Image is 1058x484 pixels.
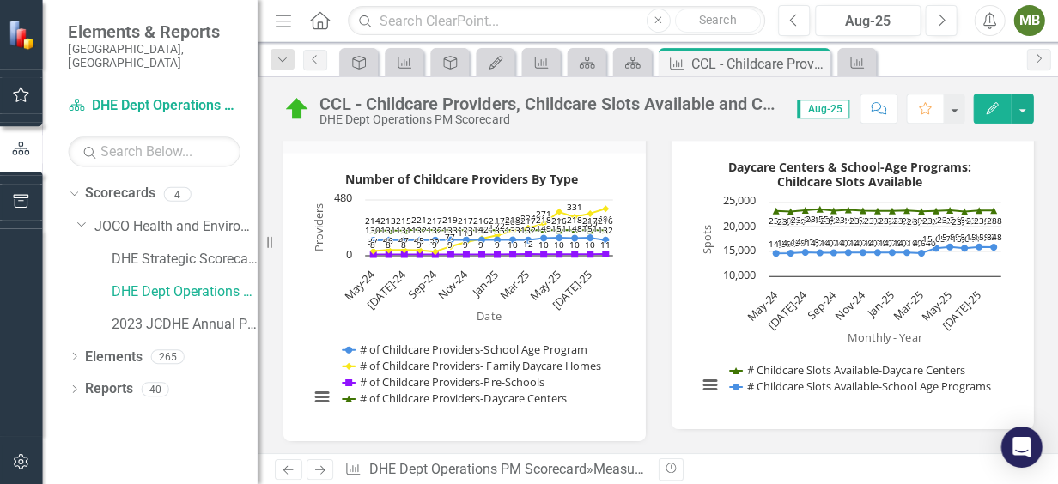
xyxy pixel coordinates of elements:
text: 23,212 [921,214,949,226]
h3: Number of Childcare Providers By Type [296,125,632,141]
text: 131 [396,223,411,235]
text: 14,760 [848,236,877,248]
text: 9 [417,238,422,250]
text: 11 [599,238,610,250]
path: Aug-25, 11. # of Childcare Providers-Pre-Schools. [602,250,609,257]
path: Sep-24, 14,740. # Childcare Slots Available-School Age Programs. [830,248,836,255]
text: May-24 [743,286,781,324]
text: 133 [442,223,458,235]
div: MB [1012,5,1043,36]
text: 217 [520,214,535,226]
path: Feb-25, 23,280. # Childcare Slots Available-Daycare Centers. [903,206,909,213]
text: 25,000 [722,192,755,208]
text: May-24 [341,265,379,303]
path: Aug-24, 45. # of Childcare Providers- Family Daycare Homes. [417,246,423,253]
button: View chart menu, Number of Childcare Providers By Type [310,384,334,408]
text: [DATE]-25 [549,266,594,312]
text: 15,000 [722,241,755,257]
text: [DATE]-25 [937,287,982,332]
div: 265 [151,348,185,363]
path: Jun-25, 23,101. # Childcare Slots Available-Daycare Centers. [960,207,967,214]
text: Daycare Centers & School-Age Programs: Childcare Slots Available [727,159,970,190]
path: Aug-24, 14,740. # Childcare Slots Available-School Age Programs. [816,248,823,255]
text: 217 [458,214,473,226]
text: 216 [473,214,489,226]
text: May-25 [916,287,953,324]
small: [GEOGRAPHIC_DATA], [GEOGRAPHIC_DATA] [69,42,240,70]
path: Nov-24, 23,250. # Childcare Slots Available-Daycare Centers. [859,207,866,214]
text: 148 [566,221,581,233]
path: Mar-25, 23,120. # Childcare Slots Available-Daycare Centers. [917,207,924,214]
text: 221 [411,213,427,225]
text: 14,740 [819,236,848,248]
path: Dec-24, 133. # of Childcare Providers-School Age Program. [478,236,485,243]
div: Daycare Centers & School-Age Programs: Childcare Slots Available. Highcharts interactive chart. [688,154,1015,411]
button: Search [674,9,760,33]
path: Jul-24, 23,351. # Childcare Slots Available-Daycare Centers. [801,206,808,213]
text: 331 [566,200,581,212]
text: 14,760 [834,236,862,248]
text: 8 [401,238,406,250]
path: Jul-24, 47. # of Childcare Providers- Family Daycare Homes. [401,245,408,252]
div: 40 [142,381,169,396]
path: May-25, 151. # of Childcare Providers-School Age Program. [556,233,562,240]
text: Mar-25 [496,266,532,302]
path: Aug-24, 9. # of Childcare Providers-Pre-Schools. [417,251,423,257]
span: Search [698,13,735,27]
a: 2023 JCDHE Annual Plan Scorecard [112,314,258,334]
text: 14,628 [776,236,805,248]
div: CCL - Childcare Providers, Childcare Slots Available and Children Enrolled [690,53,825,75]
text: 14,598 [768,237,796,249]
path: Aug-25, 15,848. # Childcare Slots Available-School Age Programs. [989,243,996,250]
text: 234 [520,211,535,223]
path: Apr-25, 10. # of Childcare Providers-Pre-Schools. [540,250,547,257]
img: ClearPoint Strategy [9,20,39,50]
path: Aug-24, 23,554. # Childcare Slots Available-Daycare Centers. [816,205,823,212]
a: Elements [85,347,143,366]
text: 9 [463,238,468,250]
text: 133 [504,223,520,235]
a: DHE Dept Operations PM Scorecard [369,460,586,476]
text: Spots [698,224,714,253]
path: Nov-24, 9. # of Childcare Providers-Pre-Schools. [463,251,470,257]
path: Jan-25, 14,760. # Childcare Slots Available-School Age Programs. [888,248,895,255]
button: Show # of Childcare Providers- Family Daycare Homes [343,357,605,372]
text: 20,000 [722,217,755,233]
text: 113 [458,226,473,238]
path: Aug-25, 401. # of Childcare Providers- Family Daycare Homes. [602,204,609,211]
text: 214 [365,214,380,226]
text: 10 [538,238,548,250]
text: 45 [414,233,424,245]
path: Jun-24, 23,070. # Childcare Slots Available-Daycare Centers. [787,208,793,215]
text: 15,898 [935,230,964,242]
text: 9 [478,238,483,250]
text: 23,554 [805,212,833,224]
path: May-24, 8. # of Childcare Providers-Pre-Schools. [370,251,377,257]
text: 10 [553,238,563,250]
path: May-24, 23,207. # Childcare Slots Available-Daycare Centers. [772,207,779,214]
input: Search ClearPoint... [348,6,764,36]
path: May-25, 23,348. # Childcare Slots Available-Daycare Centers. [946,206,952,213]
text: 32 [429,235,440,247]
text: May-25 [526,266,563,303]
text: 23,070 [776,215,805,227]
text: 14,760 [892,236,921,248]
path: Feb-25, 10. # of Childcare Providers-Pre-Schools. [509,250,516,257]
text: 271 [535,207,550,219]
text: 130 [365,223,380,235]
path: Dec-24, 14,760. # Childcare Slots Available-School Age Programs. [873,248,880,255]
path: Sep-24, 23,251. # Childcare Slots Available-Daycare Centers. [830,207,836,214]
text: 216 [597,214,612,226]
text: 37 [368,234,378,246]
text: 9 [494,238,499,250]
path: Feb-25, 133. # of Childcare Providers-School Age Program. [509,236,516,243]
path: Jun-24, 14,628. # Childcare Slots Available-School Age Programs. [787,249,793,256]
path: May-25, 10. # of Childcare Providers-Pre-Schools. [556,250,562,257]
text: 149 [535,221,550,233]
text: [DATE]-24 [363,265,410,312]
button: Show # Childcare Slots Available-Daycare Centers [729,361,968,377]
text: 14,760 [863,236,891,248]
text: 23,351 [790,213,818,225]
a: DHE Dept Operations PM Scorecard [112,281,258,301]
text: 23,348 [935,213,964,225]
